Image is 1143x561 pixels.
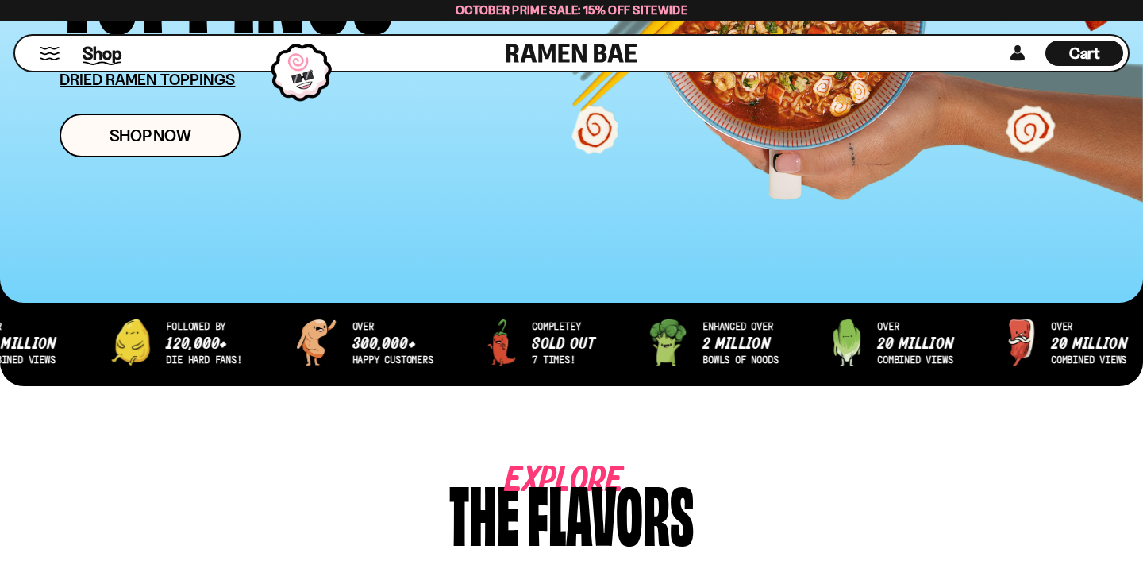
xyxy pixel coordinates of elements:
[60,114,241,157] a: Shop Now
[83,41,121,65] span: Shop
[1045,36,1123,71] div: Cart
[110,127,191,144] span: Shop Now
[456,2,687,17] span: October Prime Sale: 15% off Sitewide
[83,39,121,67] a: Shop
[449,474,519,549] div: The
[60,50,390,89] u: ENHANCE YOUR NOODS WITH THE FIRST EVER DRIED RAMEN TOPPINGS
[39,47,60,60] button: Mobile Menu Trigger
[1069,44,1100,63] span: Cart
[505,474,575,489] span: Explore
[527,474,694,549] div: flavors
